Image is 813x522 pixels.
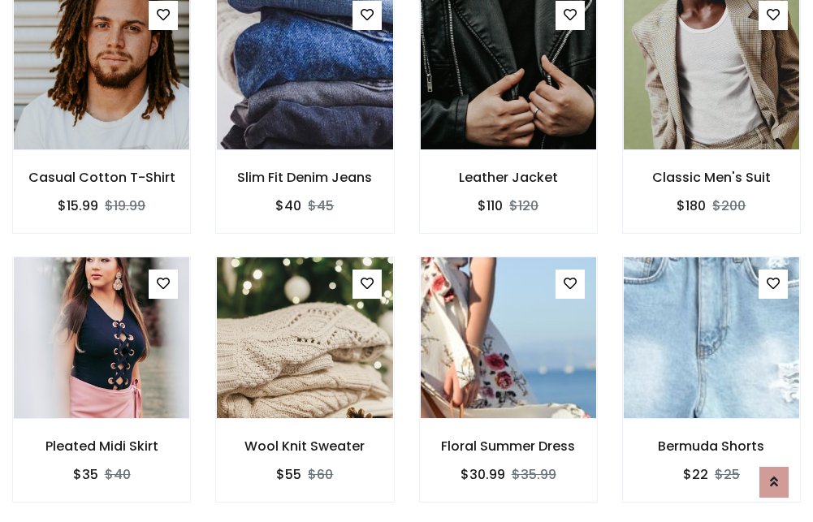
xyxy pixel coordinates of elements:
[712,196,746,215] del: $200
[512,465,556,484] del: $35.99
[683,467,708,482] h6: $22
[105,465,131,484] del: $40
[420,170,597,185] h6: Leather Jacket
[13,170,190,185] h6: Casual Cotton T-Shirt
[216,438,393,454] h6: Wool Knit Sweater
[509,196,538,215] del: $120
[13,438,190,454] h6: Pleated Midi Skirt
[623,170,800,185] h6: Classic Men's Suit
[216,170,393,185] h6: Slim Fit Denim Jeans
[478,198,503,214] h6: $110
[623,438,800,454] h6: Bermuda Shorts
[58,198,98,214] h6: $15.99
[461,467,505,482] h6: $30.99
[308,465,333,484] del: $60
[276,467,301,482] h6: $55
[73,467,98,482] h6: $35
[105,196,145,215] del: $19.99
[715,465,740,484] del: $25
[308,196,334,215] del: $45
[275,198,301,214] h6: $40
[420,438,597,454] h6: Floral Summer Dress
[677,198,706,214] h6: $180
